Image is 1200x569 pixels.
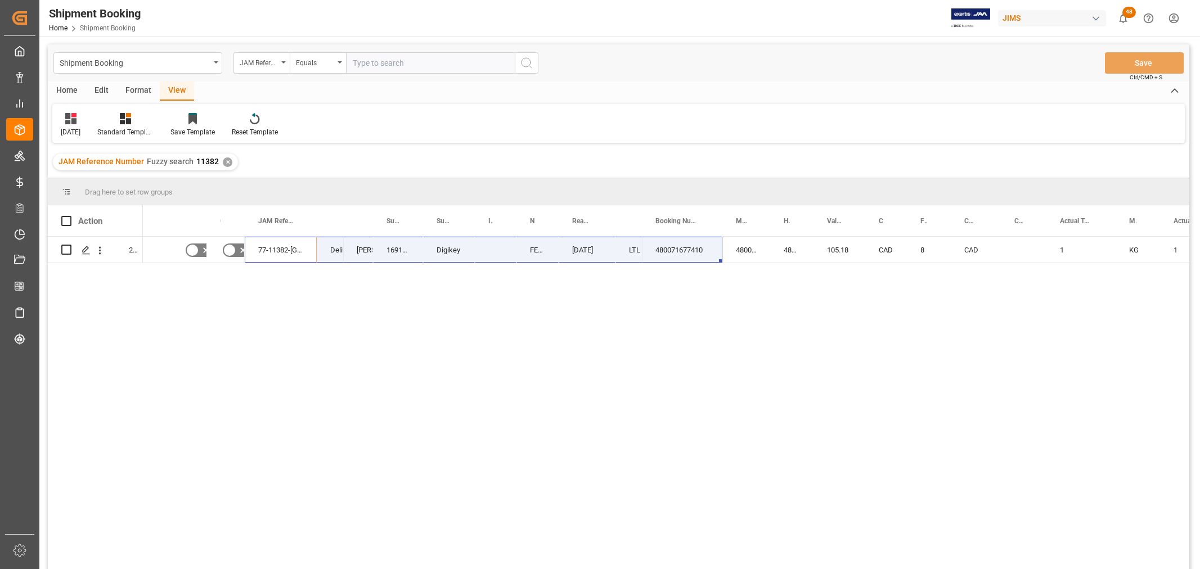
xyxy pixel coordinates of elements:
[258,217,293,225] span: JAM Reference Number
[572,217,592,225] span: Ready Date
[784,217,790,225] span: House Bill of Lading Number
[296,55,334,68] div: Equals
[48,237,143,263] div: Press SPACE to select this row.
[1129,237,1147,263] div: KG
[827,217,842,225] span: Value (1)
[998,7,1111,29] button: JIMS
[85,188,173,196] span: Drag here to set row groups
[53,52,222,74] button: open menu
[488,217,493,225] span: Incoterm
[722,237,770,263] div: 480071677410
[1174,217,1200,225] span: Actual Total Number of Cartons
[907,237,951,263] div: 8
[1130,73,1162,82] span: Ctrl/CMD + S
[770,237,814,263] div: 480071677410
[423,237,475,263] div: Digikey
[516,237,559,263] div: FEDEX INTERNATIONAL ECONOMY
[515,52,538,74] button: search button
[1122,7,1136,18] span: 48
[196,157,219,166] span: 11382
[386,217,399,225] span: Supplier Number
[49,5,141,22] div: Shipment Booking
[951,237,1001,263] div: CAD
[232,127,278,137] div: Reset Template
[86,82,117,101] div: Edit
[245,237,317,263] div: 77-11382-[GEOGRAPHIC_DATA]
[1014,217,1023,225] span: Container Type
[290,52,346,74] button: open menu
[61,127,80,137] div: [DATE]
[814,237,865,263] div: 105.18
[147,157,194,166] span: Fuzzy search
[346,52,515,74] input: Type to search
[642,237,722,263] div: 480071677410
[115,237,143,263] div: 2
[233,52,290,74] button: open menu
[373,237,423,263] div: 169166
[1060,217,1092,225] span: Actual Total Gross Weight
[559,237,615,263] div: [DATE]
[49,24,68,32] a: Home
[160,82,194,101] div: View
[357,237,359,263] div: [PERSON_NAME]
[437,217,451,225] span: Supplier Full Name
[97,127,154,137] div: Standard Templates
[1136,6,1161,31] button: Help Center
[1105,52,1184,74] button: Save
[48,82,86,101] div: Home
[879,217,883,225] span: Currency for Value (1)
[240,55,278,68] div: JAM Reference Number
[655,217,699,225] span: Booking Number
[1046,237,1116,263] div: 1
[920,217,927,225] span: Freight Quote
[865,237,907,263] div: CAD
[59,157,144,166] span: JAM Reference Number
[964,217,977,225] span: Currency (freight quote)
[998,10,1106,26] div: JIMS
[170,127,215,137] div: Save Template
[951,8,990,28] img: Exertis%20JAM%20-%20Email%20Logo.jpg_1722504956.jpg
[60,55,210,69] div: Shipment Booking
[530,217,535,225] span: Name of the Carrier/Forwarder
[117,82,160,101] div: Format
[78,216,102,226] div: Action
[223,157,232,167] div: ✕
[1111,6,1136,31] button: show 48 new notifications
[1129,217,1136,225] span: Master Pack Weight (UOM) Manual
[736,217,747,225] span: Master [PERSON_NAME] of Lading Number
